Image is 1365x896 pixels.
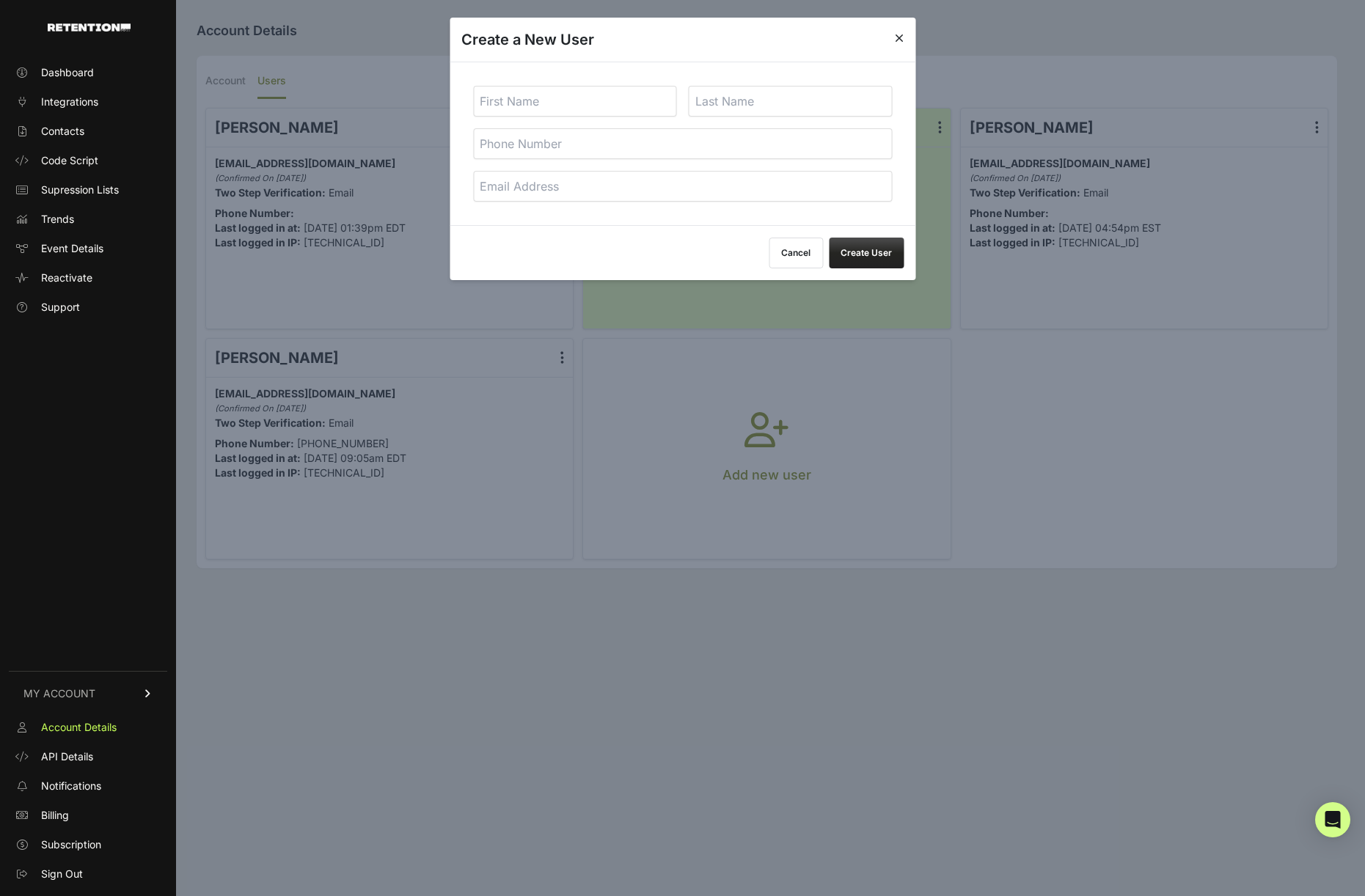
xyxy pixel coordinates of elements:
[9,208,167,231] a: Trends
[9,237,167,260] a: Event Details
[41,720,117,735] span: Account Details
[41,241,103,256] span: Event Details
[9,61,167,84] a: Dashboard
[829,238,904,268] button: Create User
[9,149,167,172] a: Code Script
[9,295,167,319] a: Support
[9,671,167,716] a: MY ACCOUNT
[41,300,80,315] span: Support
[41,271,92,285] span: Reactivate
[9,266,167,290] a: Reactivate
[9,178,167,202] a: Supression Lists
[41,837,101,852] span: Subscription
[473,171,892,202] input: Email Address
[41,95,98,109] span: Integrations
[41,212,74,227] span: Trends
[9,90,167,114] a: Integrations
[1315,802,1350,837] div: Open Intercom Messenger
[41,153,98,168] span: Code Script
[41,124,84,139] span: Contacts
[9,833,167,856] a: Subscription
[41,749,93,764] span: API Details
[9,862,167,886] a: Sign Out
[9,716,167,739] a: Account Details
[9,804,167,827] a: Billing
[41,183,119,197] span: Supression Lists
[689,86,893,117] input: Last Name
[41,65,94,80] span: Dashboard
[48,23,131,32] img: Retention.com
[41,867,83,881] span: Sign Out
[9,745,167,768] a: API Details
[9,120,167,143] a: Contacts
[23,686,95,701] span: MY ACCOUNT
[473,86,677,117] input: First Name
[461,29,594,50] h3: Create a New User
[41,779,101,793] span: Notifications
[769,238,823,268] button: Cancel
[473,128,892,159] input: Phone Number
[9,774,167,798] a: Notifications
[41,808,69,823] span: Billing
